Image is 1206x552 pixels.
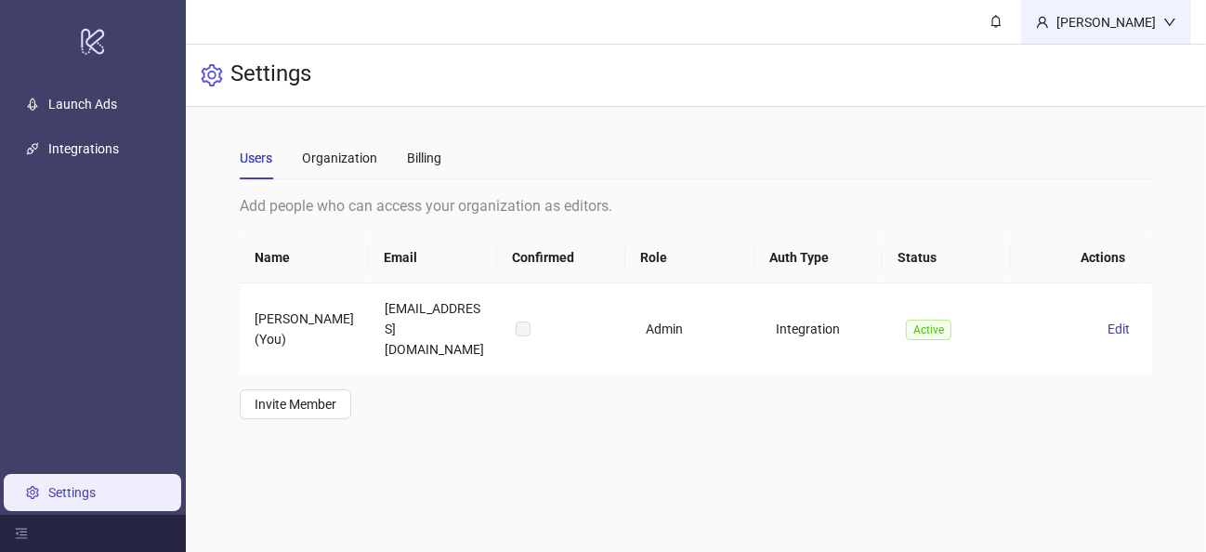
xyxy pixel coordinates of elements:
span: bell [990,15,1003,28]
a: Launch Ads [48,97,117,112]
th: Actions [1011,232,1139,283]
div: Billing [407,148,441,168]
td: Integration [761,283,891,375]
div: Add people who can access your organization as editors. [240,194,1152,217]
td: Admin [631,283,761,375]
button: Edit [1100,318,1137,340]
span: Active [906,320,951,340]
th: Email [369,232,497,283]
th: Status [883,232,1011,283]
a: Settings [48,485,96,500]
span: setting [201,64,223,86]
h3: Settings [230,59,311,91]
span: menu-fold [15,527,28,540]
a: Integrations [48,141,119,156]
div: Users [240,148,272,168]
td: [EMAIL_ADDRESS][DOMAIN_NAME] [370,283,500,375]
th: Role [625,232,754,283]
td: [PERSON_NAME] (You) [240,283,370,375]
th: Auth Type [754,232,883,283]
span: Invite Member [255,397,336,412]
div: Organization [302,148,377,168]
th: Name [240,232,368,283]
div: [PERSON_NAME] [1049,12,1163,33]
span: Edit [1108,322,1130,336]
span: user [1036,16,1049,29]
span: down [1163,16,1176,29]
th: Confirmed [497,232,625,283]
button: Invite Member [240,389,351,419]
